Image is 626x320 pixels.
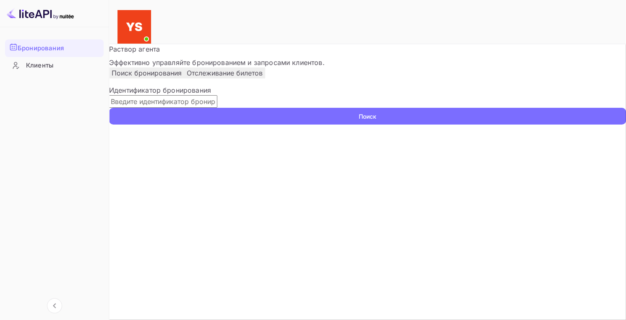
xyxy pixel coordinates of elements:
[47,298,62,313] button: Свернуть навигацию
[359,112,376,121] ya-tr-span: Поиск
[5,57,104,73] a: Клиенты
[187,69,263,77] ya-tr-span: Отслеживание билетов
[7,7,74,20] img: Логотип LiteAPI
[5,39,104,56] a: Бронирования
[5,57,104,74] div: Клиенты
[112,69,182,77] ya-tr-span: Поиск бронирования
[117,10,151,44] img: Служба Поддержки Яндекса
[109,45,160,53] ya-tr-span: Раствор агента
[18,44,64,53] ya-tr-span: Бронирования
[109,86,211,94] ya-tr-span: Идентификатор бронирования
[109,95,217,108] input: Введите идентификатор бронирования (например, 63782194)
[109,108,626,125] button: Поиск
[5,39,104,57] div: Бронирования
[109,58,325,67] ya-tr-span: Эффективно управляйте бронированием и запросами клиентов.
[26,61,53,70] ya-tr-span: Клиенты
